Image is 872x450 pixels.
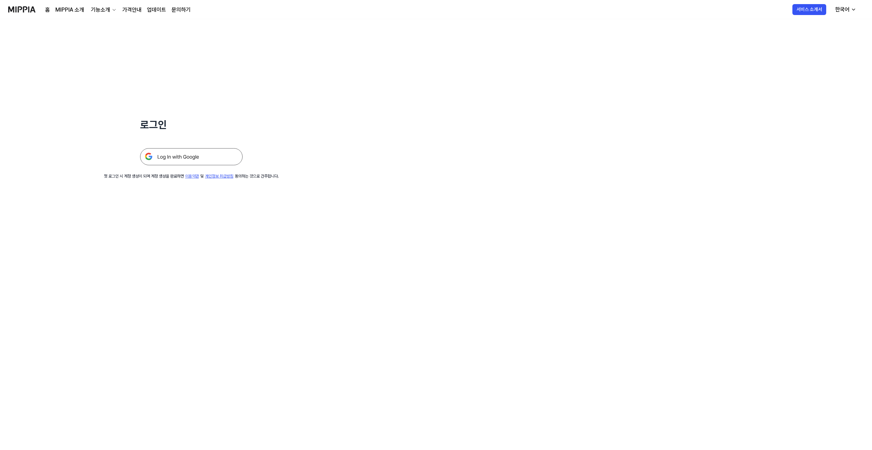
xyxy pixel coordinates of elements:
a: 업데이트 [147,6,166,14]
button: 서비스 소개서 [792,4,826,15]
a: 개인정보 취급방침 [205,174,233,179]
button: 한국어 [830,3,860,16]
a: 홈 [45,6,50,14]
button: 기능소개 [90,6,117,14]
img: 구글 로그인 버튼 [140,148,243,165]
a: MIPPIA 소개 [55,6,84,14]
div: 첫 로그인 시 계정 생성이 되며 계정 생성을 완료하면 및 동의하는 것으로 간주합니다. [104,173,279,179]
div: 한국어 [834,5,851,14]
h1: 로그인 [140,117,243,132]
a: 가격안내 [122,6,141,14]
a: 문의하기 [172,6,191,14]
a: 이용약관 [185,174,199,179]
div: 기능소개 [90,6,111,14]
